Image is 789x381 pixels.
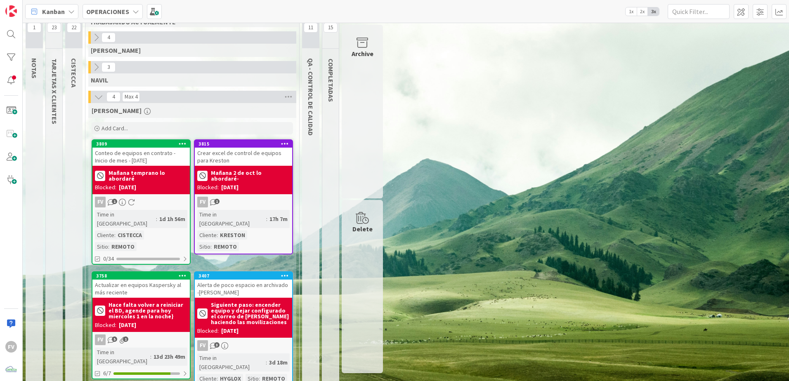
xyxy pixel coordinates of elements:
[103,369,111,378] span: 6/7
[150,352,151,361] span: :
[668,4,730,19] input: Quick Filter...
[352,224,373,234] div: Delete
[95,210,156,228] div: Time in [GEOGRAPHIC_DATA]
[92,140,190,148] div: 3809
[92,140,190,166] div: 3809Conteo de equipos en contrato - Inicio de mes - [DATE]
[151,352,187,361] div: 13d 23h 49m
[91,46,141,54] span: GABRIEL
[218,230,247,240] div: KRESTON
[210,242,212,251] span: :
[106,92,120,102] span: 4
[102,125,128,132] span: Add Card...
[267,358,290,367] div: 3d 18m
[195,140,292,148] div: 3815
[92,280,190,298] div: Actualizar en equipos Kaspersky al más reciente
[112,199,117,204] span: 1
[195,272,292,298] div: 3407Alerta de poco espacio en archivado -[PERSON_NAME]
[123,336,128,342] span: 1
[626,7,637,16] span: 1x
[125,95,137,99] div: Max 4
[197,353,266,372] div: Time in [GEOGRAPHIC_DATA]
[95,197,106,207] div: FV
[197,242,210,251] div: Sitio
[95,242,108,251] div: Sitio
[5,364,17,376] img: avatar
[195,197,292,207] div: FV
[267,214,290,223] div: 17h 7m
[197,210,266,228] div: Time in [GEOGRAPHIC_DATA]
[92,106,142,115] span: FERNANDO
[307,58,315,136] span: QA - CONTROL DE CALIDAD
[42,7,65,16] span: Kanban
[304,23,318,33] span: 11
[198,273,292,279] div: 3407
[211,302,290,325] b: Siguiente paso: encender equipo y dejar configurado el correo de [PERSON_NAME] haciendo las movil...
[327,59,335,102] span: COMPLETADAS
[648,7,659,16] span: 3x
[156,214,157,223] span: :
[197,197,208,207] div: FV
[116,230,144,240] div: CISTECCA
[96,141,190,147] div: 3809
[95,230,114,240] div: Cliente
[195,272,292,280] div: 3407
[221,327,239,335] div: [DATE]
[214,342,220,348] span: 3
[119,183,136,192] div: [DATE]
[109,242,137,251] div: REMOTO
[637,7,648,16] span: 2x
[70,58,78,87] span: CISTECCA
[47,23,61,33] span: 23
[217,230,218,240] span: :
[119,321,136,329] div: [DATE]
[212,242,239,251] div: REMOTO
[95,348,150,366] div: Time in [GEOGRAPHIC_DATA]
[324,23,338,33] span: 15
[197,230,217,240] div: Cliente
[67,23,81,33] span: 22
[195,148,292,166] div: Crear excel de control de equipos para Kreston
[5,341,17,353] div: FV
[92,334,190,345] div: FV
[91,76,108,84] span: NAVIL
[86,7,129,16] b: OPERACIONES
[109,170,187,181] b: Mañana temprano lo abordaré
[195,140,292,166] div: 3815Crear excel de control de equipos para Kreston
[266,358,267,367] span: :
[30,58,38,78] span: NOTAS
[197,327,219,335] div: Blocked:
[352,49,373,59] div: Archive
[214,199,220,204] span: 1
[103,254,114,263] span: 0/34
[95,321,116,329] div: Blocked:
[221,183,239,192] div: [DATE]
[109,302,187,319] b: Hace falta volver a reiniciar el BD, agende para hoy miercoles 1 en la noche}
[108,242,109,251] span: :
[197,183,219,192] div: Blocked:
[112,336,117,342] span: 5
[50,59,59,124] span: TARJETAS X CLIENTES
[266,214,267,223] span: :
[211,170,290,181] b: Mañana 2 de oct lo abordaré-
[157,214,187,223] div: 1d 1h 56m
[92,197,190,207] div: FV
[96,273,190,279] div: 3758
[5,5,17,17] img: Visit kanbanzone.com
[27,23,41,33] span: 1
[92,272,190,298] div: 3758Actualizar en equipos Kaspersky al más reciente
[102,62,116,72] span: 3
[114,230,116,240] span: :
[92,148,190,166] div: Conteo de equipos en contrato - Inicio de mes - [DATE]
[92,272,190,280] div: 3758
[198,141,292,147] div: 3815
[195,340,292,351] div: FV
[95,183,116,192] div: Blocked:
[95,334,106,345] div: FV
[195,280,292,298] div: Alerta de poco espacio en archivado -[PERSON_NAME]
[102,33,116,42] span: 4
[197,340,208,351] div: FV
